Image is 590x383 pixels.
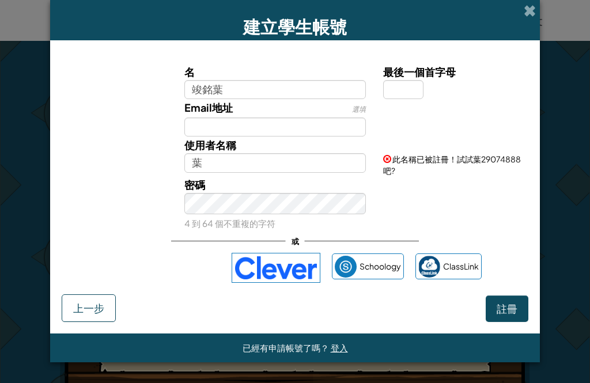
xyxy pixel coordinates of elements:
span: Schoology [360,258,401,275]
span: 名 [184,65,195,78]
span: 密碼 [184,178,205,191]
iframe: 「使用 Google 帳戶登入」按鈕 [103,255,226,280]
img: clever-logo-blue.png [232,253,320,283]
span: 註冊 [497,302,517,315]
span: 已經有申請帳號了嗎？ [243,342,331,353]
button: 上一步 [62,294,116,322]
span: Email地址 [184,101,233,114]
img: classlink-logo-small.png [418,256,440,278]
span: 最後一個首字母 [383,65,456,78]
span: 上一步 [73,301,104,314]
a: 登入 [331,342,348,353]
span: ClassLink [443,258,479,275]
span: 建立學生帳號 [243,16,347,37]
span: 選填 [352,105,366,113]
img: schoology.png [335,256,357,278]
span: 或 [286,233,305,249]
button: 註冊 [486,295,528,322]
div: 使用 Google 帳戶登入。在新分頁中開啟 [108,255,220,280]
small: 4 到 64 個不重複的字符 [184,218,275,229]
span: 此名稱已被註冊！試試葉29074888吧? [383,154,521,176]
span: 使用者名稱 [184,138,236,151]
